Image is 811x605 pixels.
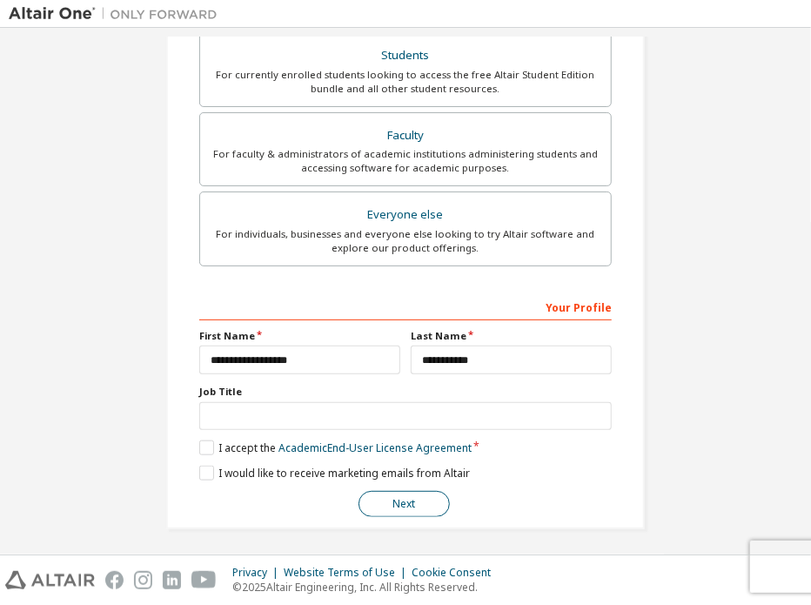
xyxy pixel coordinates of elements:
img: Altair One [9,5,226,23]
div: For faculty & administrators of academic institutions administering students and accessing softwa... [211,147,600,175]
img: facebook.svg [105,571,124,589]
div: For individuals, businesses and everyone else looking to try Altair software and explore our prod... [211,227,600,255]
div: Website Terms of Use [284,566,412,580]
label: I accept the [199,440,472,455]
p: © 2025 Altair Engineering, Inc. All Rights Reserved. [232,580,501,595]
a: Academic End-User License Agreement [278,440,472,455]
div: Faculty [211,124,600,148]
img: altair_logo.svg [5,571,95,589]
div: Everyone else [211,203,600,227]
label: First Name [199,329,400,343]
img: linkedin.svg [163,571,181,589]
img: youtube.svg [191,571,217,589]
button: Next [359,491,450,517]
img: instagram.svg [134,571,152,589]
label: I would like to receive marketing emails from Altair [199,466,470,481]
div: Cookie Consent [412,566,501,580]
div: Students [211,44,600,68]
div: Your Profile [199,292,612,320]
div: Privacy [232,566,284,580]
label: Job Title [199,385,612,399]
label: Last Name [411,329,612,343]
div: For currently enrolled students looking to access the free Altair Student Edition bundle and all ... [211,68,600,96]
